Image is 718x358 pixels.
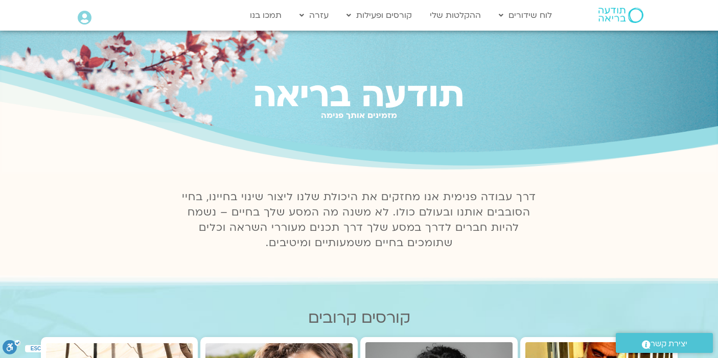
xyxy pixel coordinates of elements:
a: תמכו בנו [245,6,287,25]
img: תודעה בריאה [598,8,643,23]
a: ההקלטות שלי [425,6,486,25]
a: קורסים ופעילות [341,6,417,25]
a: עזרה [294,6,334,25]
h2: קורסים קרובים [41,309,678,327]
a: לוח שידורים [494,6,557,25]
p: דרך עבודה פנימית אנו מחזקים את היכולת שלנו ליצור שינוי בחיינו, בחיי הסובבים אותנו ובעולם כולו. לא... [176,189,542,251]
a: יצירת קשר [616,333,713,353]
span: יצירת קשר [651,337,687,351]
